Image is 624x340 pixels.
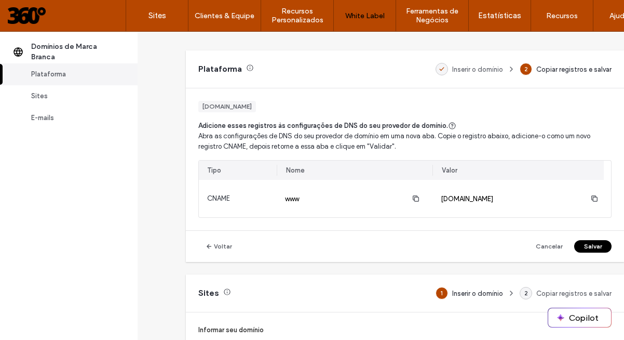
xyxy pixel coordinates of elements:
[31,91,116,101] div: Sites
[546,11,578,20] label: Recursos
[548,308,611,327] button: Copilot
[148,11,166,20] label: Sites
[286,165,305,176] div: Nome
[207,194,230,202] span: CNAME
[396,7,468,24] label: Ferramentas de Negócios
[198,63,242,75] div: Plataforma
[198,131,612,152] span: Abra as configurações de DNS do seu provedor de domínio em uma nova aba. Copie o registro abaixo,...
[285,195,408,203] div: www
[198,325,612,335] span: Informar seu domínio
[574,240,612,253] button: Salvar
[202,102,252,111] div: [DOMAIN_NAME]
[345,11,385,20] label: White Label
[207,165,221,176] div: Tipo
[23,7,50,17] span: Ajuda
[536,66,612,73] span: Copiar registros e salvar
[31,113,116,123] div: E-mails
[528,240,570,253] button: Cancelar
[452,290,503,297] span: Inserir o domínio
[31,42,116,62] div: Domínios de Marca Branca
[436,287,448,299] div: 1
[195,11,254,20] label: Clientes & Equipe
[198,240,239,253] button: Voltar
[198,121,612,131] div: Adicione esses registros às configurações de DNS do seu provedor de domínio.
[31,69,116,80] div: Plataforma
[452,66,503,73] span: Inserir o domínio
[520,63,532,75] div: 2
[478,11,521,20] label: Estatísticas
[198,287,219,299] div: Sites
[441,195,586,203] div: [DOMAIN_NAME]
[442,165,457,176] div: Valor
[261,7,333,24] label: Recursos Personalizados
